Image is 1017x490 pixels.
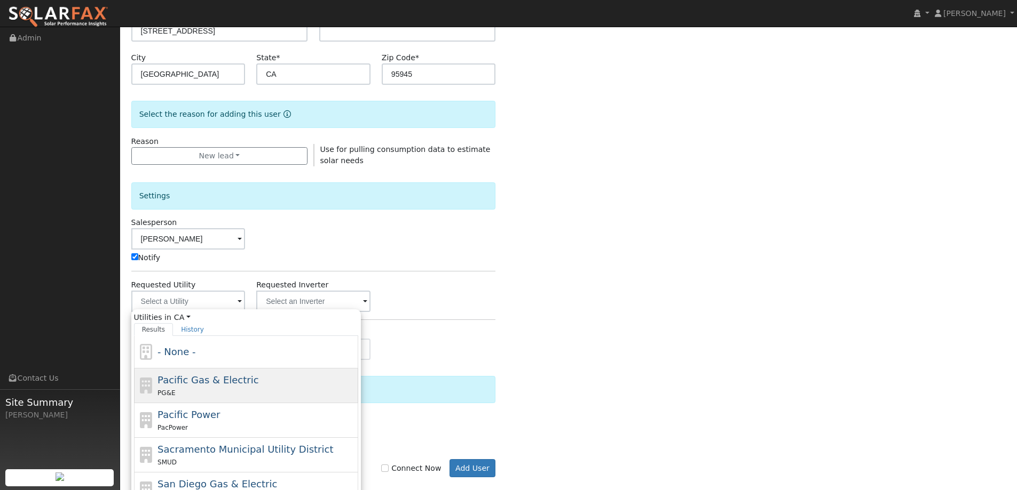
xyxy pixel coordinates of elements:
span: PG&E [157,389,175,397]
span: Required [415,53,419,62]
span: - None - [157,346,195,357]
a: History [173,323,212,336]
a: Results [134,323,174,336]
div: Settings [131,182,496,210]
input: Select a User [131,228,246,250]
a: Reason for new user [281,110,291,118]
span: Pacific Gas & Electric [157,374,258,385]
span: SMUD [157,459,177,466]
span: Utilities in [134,312,358,323]
img: SolarFax [8,6,108,28]
span: San Diego Gas & Electric [157,478,277,489]
span: Pacific Power [157,409,220,420]
label: Reason [131,136,159,147]
span: Sacramento Municipal Utility District [157,444,333,455]
img: retrieve [56,472,64,481]
span: Site Summary [5,395,114,409]
input: Connect Now [381,464,389,472]
input: Select a Utility [131,291,246,312]
input: Notify [131,253,138,260]
label: City [131,52,146,63]
label: Requested Utility [131,279,196,291]
input: Select an Inverter [256,291,370,312]
label: Requested Inverter [256,279,328,291]
a: CA [174,312,191,323]
label: Zip Code [382,52,419,63]
div: [PERSON_NAME] [5,409,114,421]
label: Salesperson [131,217,177,228]
button: New lead [131,147,308,165]
label: Connect Now [381,463,441,474]
span: Required [276,53,280,62]
label: State [256,52,280,63]
div: Select the reason for adding this user [131,101,496,128]
span: Use for pulling consumption data to estimate solar needs [320,145,491,165]
span: PacPower [157,424,188,431]
span: [PERSON_NAME] [943,9,1006,18]
label: Notify [131,252,161,263]
button: Add User [450,459,496,477]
